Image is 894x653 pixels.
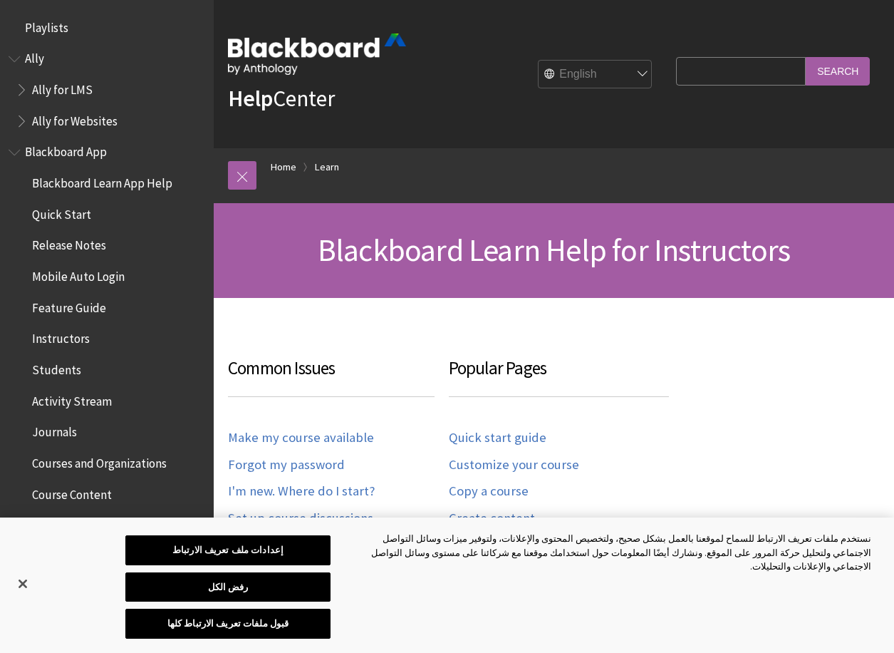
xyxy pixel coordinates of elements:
span: Course Messages [32,514,119,533]
span: Courses and Organizations [32,451,167,471]
h3: Common Issues [228,355,435,397]
span: Journals [32,421,77,440]
span: Ally for Websites [32,109,118,128]
span: Mobile Auto Login [32,264,125,284]
span: Feature Guide [32,296,106,315]
nav: Book outline for Anthology Ally Help [9,47,205,133]
select: Site Language Selector [539,61,653,89]
a: Home [271,158,296,176]
span: Course Content [32,483,112,502]
h3: Popular Pages [449,355,670,397]
span: Quick Start [32,202,91,222]
a: Set up course discussions [228,510,373,527]
span: Ally [25,47,44,66]
a: Customize your course [449,457,579,473]
div: نستخدم ملفات تعريف الارتباط للسماح لموقعنا بالعمل بشكل صحيح، ولتخصيص المحتوى والإعلانات، ولتوفير ... [358,532,871,574]
span: Blackboard Learn App Help [32,171,172,190]
img: Blackboard by Anthology [228,34,406,75]
button: إعدادات ملف تعريف الارتباط [125,535,331,565]
button: قبول ملفات تعريف الارتباط كلها [125,609,331,639]
input: Search [806,57,870,85]
a: HelpCenter [228,84,335,113]
span: Blackboard App [25,140,107,160]
button: إغلاق [7,568,38,600]
strong: Help [228,84,273,113]
span: Students [32,358,81,377]
a: I'm new. Where do I start? [228,483,375,500]
a: Forgot my password [228,457,345,473]
button: رفض الكل [125,572,331,602]
span: Ally for LMS [32,78,93,97]
a: Learn [315,158,339,176]
span: Instructors [32,327,90,346]
a: Copy a course [449,483,529,500]
a: Create content [449,510,535,527]
a: Make my course available [228,430,374,446]
span: Playlists [25,16,68,35]
span: Activity Stream [32,389,112,408]
span: Release Notes [32,234,106,253]
nav: Book outline for Playlists [9,16,205,40]
span: Blackboard Learn Help for Instructors [318,230,790,269]
a: Quick start guide [449,430,546,446]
